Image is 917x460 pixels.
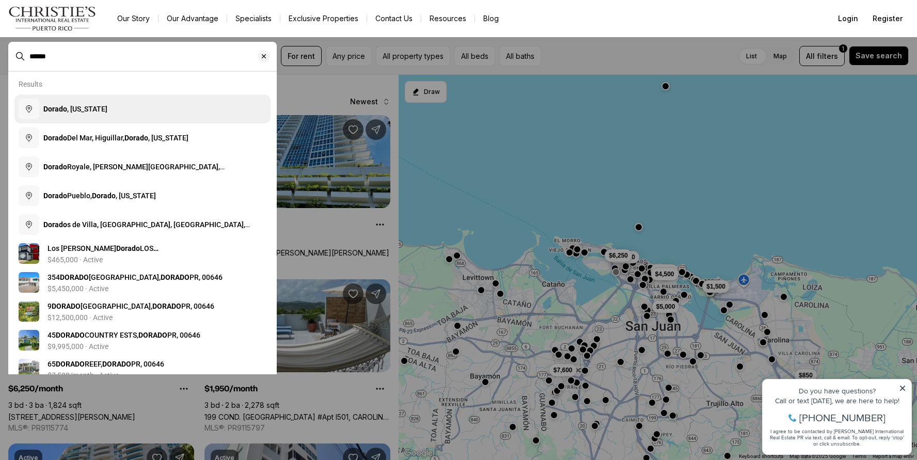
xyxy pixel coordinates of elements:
[11,23,149,30] div: Do you have questions?
[48,313,113,322] p: $12,500,000 · Active
[14,181,271,210] button: DoradoPueblo,Dorado, [US_STATE]
[56,331,85,339] b: DORADO
[14,268,271,297] a: View details: 354 DORADO BEACH EAST
[14,94,271,123] button: Dorado, [US_STATE]
[14,210,271,239] button: Dorados de Villa, [GEOGRAPHIC_DATA], [GEOGRAPHIC_DATA], [GEOGRAPHIC_DATA]
[280,11,367,26] a: Exclusive Properties
[14,297,271,326] a: View details: 9 DORADO BEACH EAST
[124,134,148,142] b: Dorado
[475,11,507,26] a: Blog
[92,192,116,200] b: Dorado
[43,105,107,113] span: , [US_STATE]
[13,64,147,83] span: I agree to be contacted by [PERSON_NAME] International Real Estate PR via text, call & email. To ...
[48,342,108,351] p: $9,995,000 · Active
[43,134,188,142] span: Del Mar, Higuillar, , [US_STATE]
[14,326,271,355] a: View details: 45 DORADO COUNTRY ESTS
[14,152,271,181] button: DoradoRoyale, [PERSON_NAME][GEOGRAPHIC_DATA], [GEOGRAPHIC_DATA]
[838,14,858,23] span: Login
[43,163,67,171] b: Dorado
[43,220,67,229] b: Dorado
[48,244,195,263] span: Los [PERSON_NAME] LOS [PERSON_NAME] , PR, 00646
[43,220,250,239] span: s de Villa, [GEOGRAPHIC_DATA], [GEOGRAPHIC_DATA], [GEOGRAPHIC_DATA]
[14,123,271,152] button: DoradoDel Mar, Higuillar,Dorado, [US_STATE]
[43,134,67,142] b: Dorado
[367,11,421,26] button: Contact Us
[109,11,158,26] a: Our Story
[43,192,67,200] b: Dorado
[48,302,214,310] span: 9 [GEOGRAPHIC_DATA], PR, 00646
[60,273,89,281] b: DORADO
[14,355,271,384] a: View details: 65 DORADO REEF
[227,11,280,26] a: Specialists
[48,273,223,281] span: 354 [GEOGRAPHIC_DATA], PR, 00646
[866,8,909,29] button: Register
[138,331,167,339] b: DORADO
[48,360,164,368] span: 65 REEF, PR, 00646
[161,273,189,281] b: DORADO
[48,331,200,339] span: 45 COUNTRY ESTS, PR, 00646
[43,163,225,181] span: Royale, [PERSON_NAME][GEOGRAPHIC_DATA], [GEOGRAPHIC_DATA]
[8,6,97,31] img: logo
[159,11,227,26] a: Our Advantage
[48,284,108,293] p: $5,450,000 · Active
[48,256,103,264] p: $465,000 · Active
[52,302,81,310] b: DORADO
[42,49,129,59] span: [PHONE_NUMBER]
[56,360,85,368] b: DORADO
[258,42,276,70] button: Clear search input
[11,33,149,40] div: Call or text [DATE], we are here to help!
[116,244,140,252] b: Dorado
[14,239,271,268] a: View details: Los Montes Dorado LOS MONTES DORADO
[832,8,864,29] button: Login
[152,302,181,310] b: DORADO
[421,11,475,26] a: Resources
[19,80,42,88] p: Results
[102,360,131,368] b: DORADO
[43,192,156,200] span: Pueblo, , [US_STATE]
[873,14,903,23] span: Register
[48,371,119,379] p: $7,500/month · Active
[43,105,67,113] b: Dorado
